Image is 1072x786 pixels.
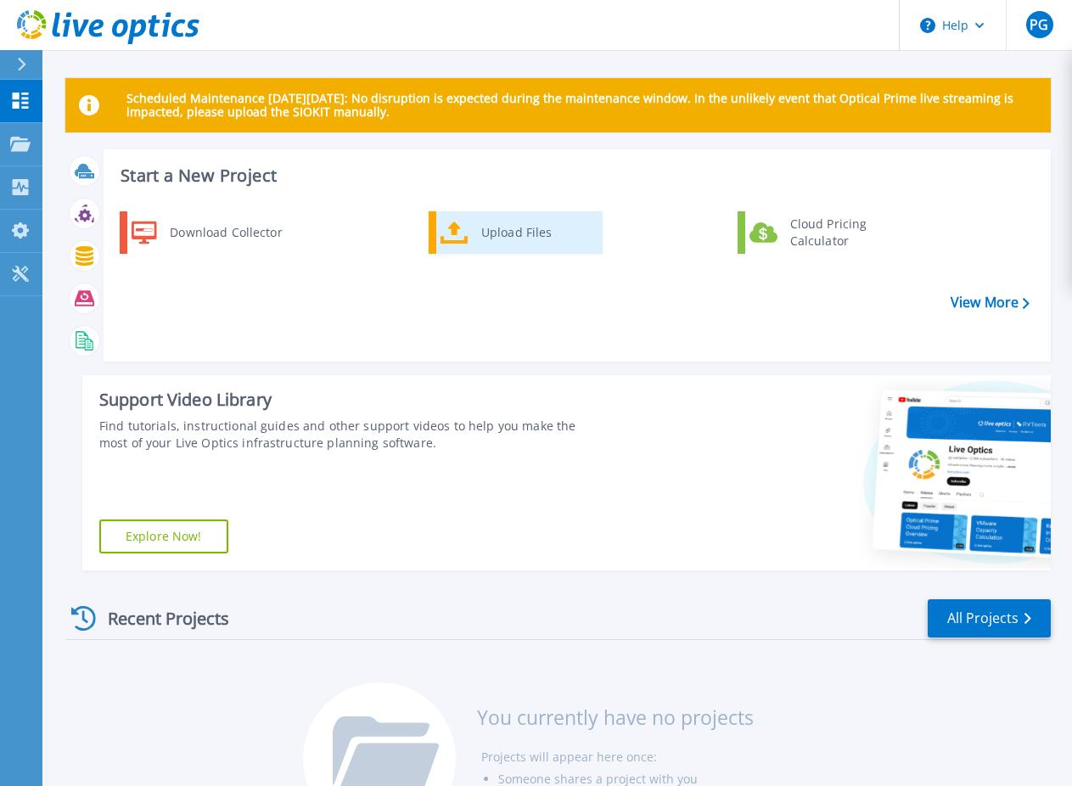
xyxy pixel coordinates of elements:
div: Find tutorials, instructional guides and other support videos to help you make the most of your L... [99,418,603,452]
div: Recent Projects [65,598,252,639]
div: Cloud Pricing Calculator [782,216,907,250]
a: Explore Now! [99,519,228,553]
li: Projects will appear here once: [481,746,754,768]
p: Scheduled Maintenance [DATE][DATE]: No disruption is expected during the maintenance window. In t... [126,92,1037,119]
h3: You currently have no projects [477,708,754,727]
a: View More [951,295,1030,311]
h3: Start a New Project [121,166,1029,185]
div: Support Video Library [99,389,603,411]
a: Download Collector [120,211,294,254]
a: All Projects [928,599,1051,637]
span: PG [1030,18,1048,31]
div: Download Collector [161,216,289,250]
a: Cloud Pricing Calculator [738,211,912,254]
div: Upload Files [473,216,598,250]
a: Upload Files [429,211,603,254]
